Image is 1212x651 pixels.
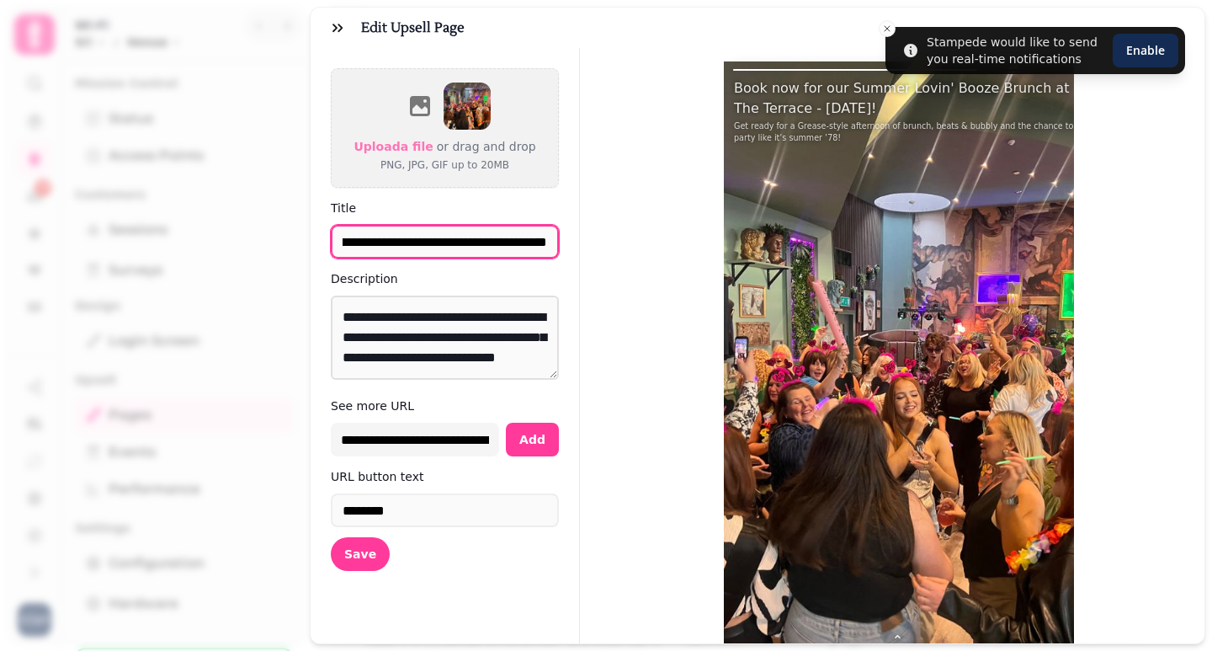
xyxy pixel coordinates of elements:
span: Save [344,548,376,560]
p: or drag and drop [433,136,536,157]
label: Title [331,198,559,218]
label: URL button text [331,467,559,487]
h3: Edit Upsell Page [361,18,471,38]
span: ⌃ [892,631,906,651]
button: Add [506,423,559,456]
label: See more URL [331,396,559,416]
button: Save [331,537,390,571]
label: Description [331,269,559,289]
img: aHR0cHM6Ly9maWxlcy5zdGFtcGVkZS5haS9kM2EzZDVhMi0wMWE4LTExZWMtOThlYS0wMmJkMmMwNzA0ODkvbWVkaWEvOGVmM... [444,83,491,130]
span: Add [519,434,545,446]
p: PNG, JPG, GIF up to 20MB [353,157,535,173]
span: Upload a file [353,140,433,153]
